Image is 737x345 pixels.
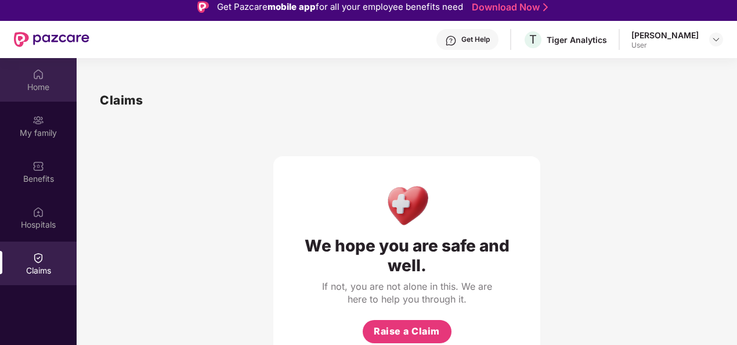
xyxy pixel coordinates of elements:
img: Logo [197,1,209,13]
img: svg+xml;base64,PHN2ZyBpZD0iQ2xhaW0iIHhtbG5zPSJodHRwOi8vd3d3LnczLm9yZy8yMDAwL3N2ZyIgd2lkdGg9IjIwIi... [32,252,44,264]
div: User [631,41,699,50]
img: Stroke [543,1,548,13]
a: Download Now [472,1,544,13]
img: Health Care [382,179,432,230]
div: We hope you are safe and well. [297,236,517,275]
img: New Pazcare Logo [14,32,89,47]
span: T [529,33,537,46]
img: svg+xml;base64,PHN2ZyBpZD0iRHJvcGRvd24tMzJ4MzIiIHhtbG5zPSJodHRwOi8vd3d3LnczLm9yZy8yMDAwL3N2ZyIgd2... [711,35,721,44]
strong: mobile app [268,1,316,12]
img: svg+xml;base64,PHN2ZyBpZD0iSG9zcGl0YWxzIiB4bWxucz0iaHR0cDovL3d3dy53My5vcmcvMjAwMC9zdmciIHdpZHRoPS... [32,206,44,218]
img: svg+xml;base64,PHN2ZyBpZD0iSGVscC0zMngzMiIgeG1sbnM9Imh0dHA6Ly93d3cudzMub3JnLzIwMDAvc3ZnIiB3aWR0aD... [445,35,457,46]
div: If not, you are not alone in this. We are here to help you through it. [320,280,494,306]
div: Get Help [461,35,490,44]
span: Raise a Claim [374,324,440,339]
h1: Claims [100,91,143,110]
div: Tiger Analytics [547,34,607,45]
div: [PERSON_NAME] [631,30,699,41]
img: svg+xml;base64,PHN2ZyBpZD0iQmVuZWZpdHMiIHhtbG5zPSJodHRwOi8vd3d3LnczLm9yZy8yMDAwL3N2ZyIgd2lkdGg9Ij... [32,160,44,172]
img: svg+xml;base64,PHN2ZyBpZD0iSG9tZSIgeG1sbnM9Imh0dHA6Ly93d3cudzMub3JnLzIwMDAvc3ZnIiB3aWR0aD0iMjAiIG... [32,69,44,80]
button: Raise a Claim [363,320,451,343]
img: svg+xml;base64,PHN2ZyB3aWR0aD0iMjAiIGhlaWdodD0iMjAiIHZpZXdCb3g9IjAgMCAyMCAyMCIgZmlsbD0ibm9uZSIgeG... [32,114,44,126]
